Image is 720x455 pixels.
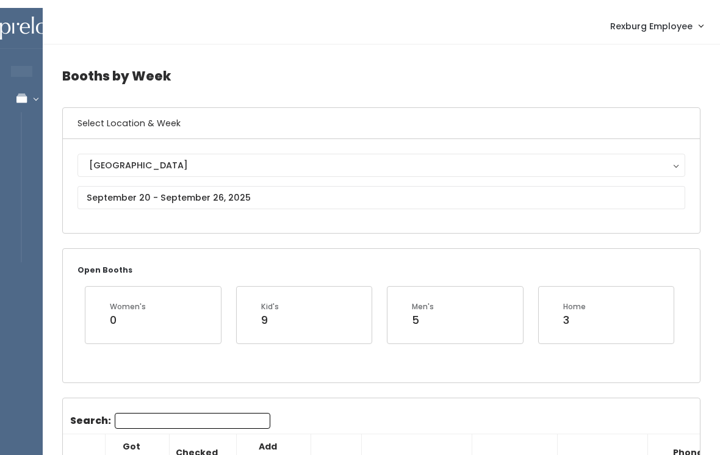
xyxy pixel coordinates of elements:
div: Home [563,293,586,304]
input: September 20 - September 26, 2025 [77,178,685,201]
div: 9 [261,304,279,320]
h6: Select Location & Week [63,100,700,131]
div: Women's [110,293,146,304]
small: Open Booths [77,257,132,267]
div: 3 [563,304,586,320]
label: Search: [70,405,270,421]
div: 0 [110,304,146,320]
button: [GEOGRAPHIC_DATA] [77,146,685,169]
div: 5 [412,304,434,320]
div: [GEOGRAPHIC_DATA] [89,151,674,164]
h4: Booths by Week [62,51,700,85]
input: Search: [115,405,270,421]
a: Rexburg Employee [598,5,715,31]
div: Men's [412,293,434,304]
span: Rexburg Employee [610,12,693,25]
div: Kid's [261,293,279,304]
